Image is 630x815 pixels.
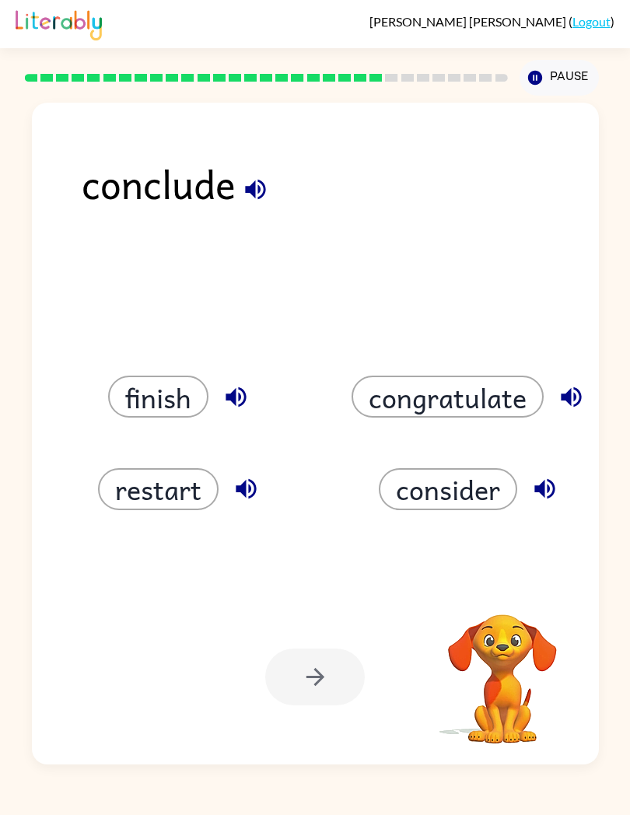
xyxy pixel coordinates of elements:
[379,468,517,510] button: consider
[108,376,208,418] button: finish
[82,153,598,258] div: conclude
[520,60,599,96] button: Pause
[16,6,102,40] img: Literably
[572,14,611,29] a: Logout
[425,590,580,746] video: Your browser must support playing .mp4 files to use Literably. Please try using another browser.
[98,468,219,510] button: restart
[369,14,614,29] div: ( )
[352,376,544,418] button: congratulate
[369,14,569,29] span: [PERSON_NAME] [PERSON_NAME]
